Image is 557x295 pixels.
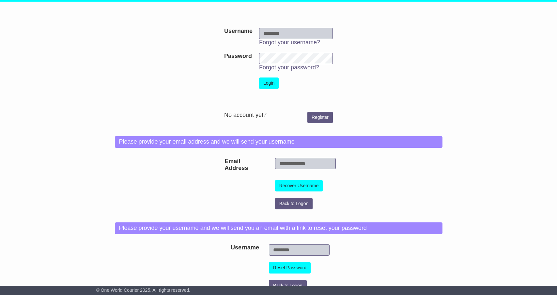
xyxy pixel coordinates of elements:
a: Forgot your username? [259,39,320,46]
button: Back to Logon [269,280,307,291]
a: Forgot your password? [259,64,319,71]
button: Reset Password [269,262,311,274]
button: Recover Username [275,180,323,191]
label: Username [227,244,236,251]
div: Please provide your username and we will send you an email with a link to reset your password [115,222,442,234]
label: Email Address [221,158,233,172]
span: © One World Courier 2025. All rights reserved. [96,288,191,293]
a: Register [307,112,333,123]
label: Password [224,53,252,60]
button: Back to Logon [275,198,313,209]
div: Please provide your email address and we will send your username [115,136,442,148]
div: No account yet? [224,112,333,119]
button: Login [259,77,279,89]
label: Username [224,28,253,35]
